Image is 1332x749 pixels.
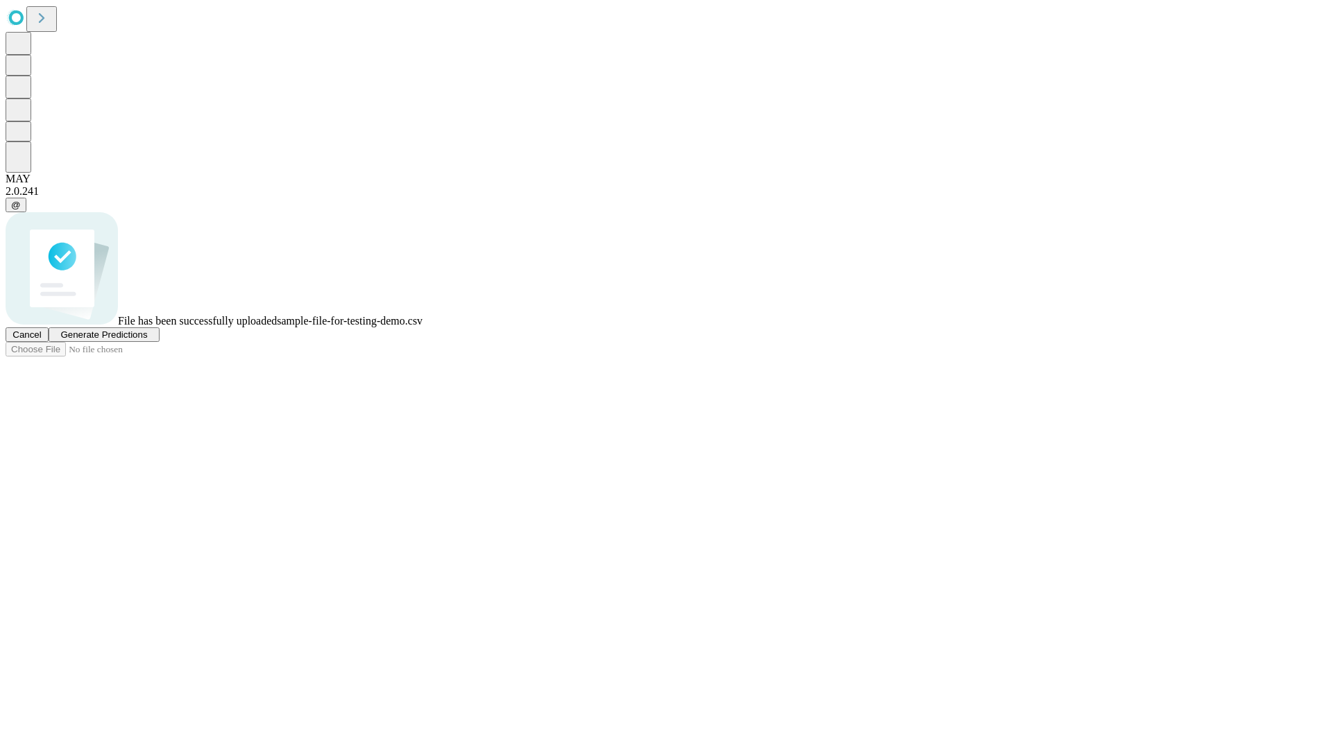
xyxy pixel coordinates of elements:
span: @ [11,200,21,210]
div: 2.0.241 [6,185,1326,198]
button: Generate Predictions [49,327,160,342]
div: MAY [6,173,1326,185]
button: @ [6,198,26,212]
span: Generate Predictions [60,329,147,340]
span: Cancel [12,329,42,340]
span: File has been successfully uploaded [118,315,277,327]
span: sample-file-for-testing-demo.csv [277,315,422,327]
button: Cancel [6,327,49,342]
